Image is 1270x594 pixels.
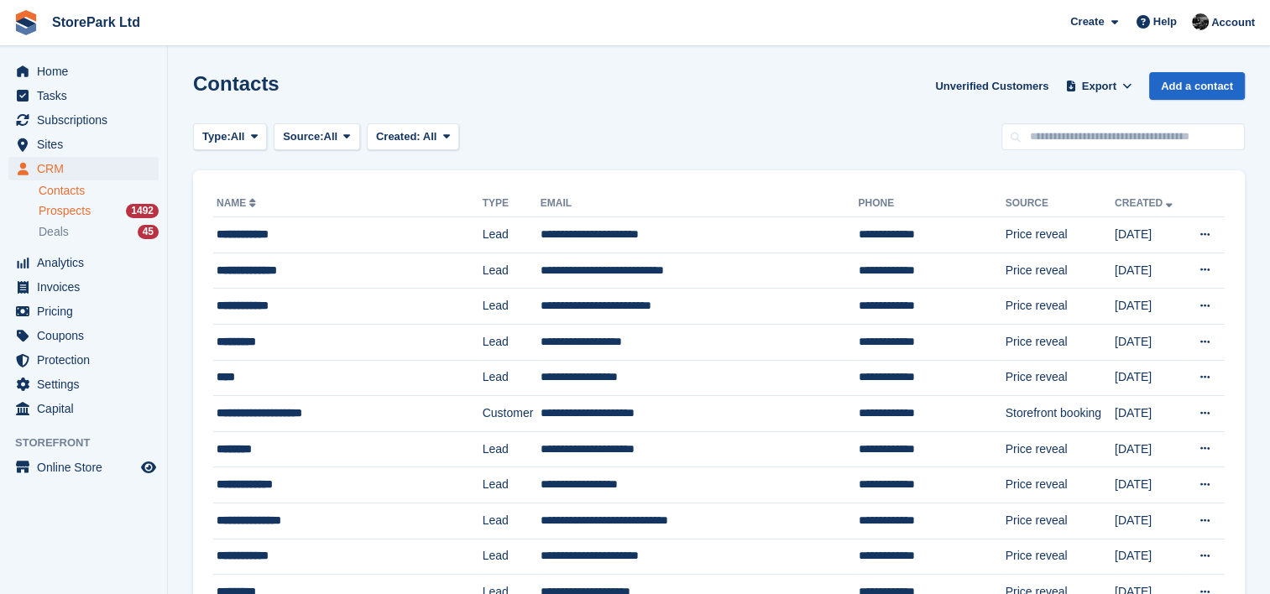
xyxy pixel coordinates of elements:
[1115,431,1184,467] td: [DATE]
[1115,467,1184,503] td: [DATE]
[45,8,147,36] a: StorePark Ltd
[37,157,138,180] span: CRM
[37,397,138,420] span: Capital
[483,324,541,360] td: Lead
[8,251,159,274] a: menu
[13,10,39,35] img: stora-icon-8386f47178a22dfd0bd8f6a31ec36ba5ce8667c1dd55bd0f319d3a0aa187defe.svg
[1115,217,1184,253] td: [DATE]
[483,539,541,575] td: Lead
[541,190,859,217] th: Email
[39,224,69,240] span: Deals
[274,123,360,151] button: Source: All
[37,251,138,274] span: Analytics
[37,324,138,347] span: Coupons
[483,190,541,217] th: Type
[1211,14,1255,31] span: Account
[8,133,159,156] a: menu
[8,348,159,372] a: menu
[483,467,541,503] td: Lead
[8,157,159,180] a: menu
[1115,289,1184,325] td: [DATE]
[483,396,541,432] td: Customer
[8,60,159,83] a: menu
[1115,324,1184,360] td: [DATE]
[1115,360,1184,396] td: [DATE]
[202,128,231,145] span: Type:
[138,457,159,477] a: Preview store
[1115,253,1184,289] td: [DATE]
[1006,431,1115,467] td: Price reveal
[1006,396,1115,432] td: Storefront booking
[1082,78,1116,95] span: Export
[324,128,338,145] span: All
[8,324,159,347] a: menu
[1153,13,1177,30] span: Help
[1006,503,1115,539] td: Price reveal
[1070,13,1104,30] span: Create
[1006,253,1115,289] td: Price reveal
[1192,13,1209,30] img: Ryan Mulcahy
[1006,217,1115,253] td: Price reveal
[483,217,541,253] td: Lead
[37,456,138,479] span: Online Store
[37,60,138,83] span: Home
[1006,539,1115,575] td: Price reveal
[858,190,1005,217] th: Phone
[8,275,159,299] a: menu
[367,123,459,151] button: Created: All
[483,431,541,467] td: Lead
[217,197,259,209] a: Name
[1115,197,1176,209] a: Created
[39,203,91,219] span: Prospects
[126,204,159,218] div: 1492
[1006,190,1115,217] th: Source
[8,397,159,420] a: menu
[193,123,267,151] button: Type: All
[1062,72,1136,100] button: Export
[1149,72,1245,100] a: Add a contact
[1115,503,1184,539] td: [DATE]
[37,84,138,107] span: Tasks
[376,130,421,143] span: Created:
[1115,539,1184,575] td: [DATE]
[231,128,245,145] span: All
[39,202,159,220] a: Prospects 1492
[283,128,323,145] span: Source:
[8,300,159,323] a: menu
[1006,467,1115,503] td: Price reveal
[928,72,1055,100] a: Unverified Customers
[37,275,138,299] span: Invoices
[483,289,541,325] td: Lead
[483,503,541,539] td: Lead
[39,223,159,241] a: Deals 45
[37,108,138,132] span: Subscriptions
[1006,289,1115,325] td: Price reveal
[15,435,167,451] span: Storefront
[39,183,159,199] a: Contacts
[37,373,138,396] span: Settings
[1115,396,1184,432] td: [DATE]
[8,373,159,396] a: menu
[193,72,280,95] h1: Contacts
[8,456,159,479] a: menu
[483,253,541,289] td: Lead
[483,360,541,396] td: Lead
[37,300,138,323] span: Pricing
[37,348,138,372] span: Protection
[1006,324,1115,360] td: Price reveal
[423,130,437,143] span: All
[8,84,159,107] a: menu
[1006,360,1115,396] td: Price reveal
[8,108,159,132] a: menu
[37,133,138,156] span: Sites
[138,225,159,239] div: 45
